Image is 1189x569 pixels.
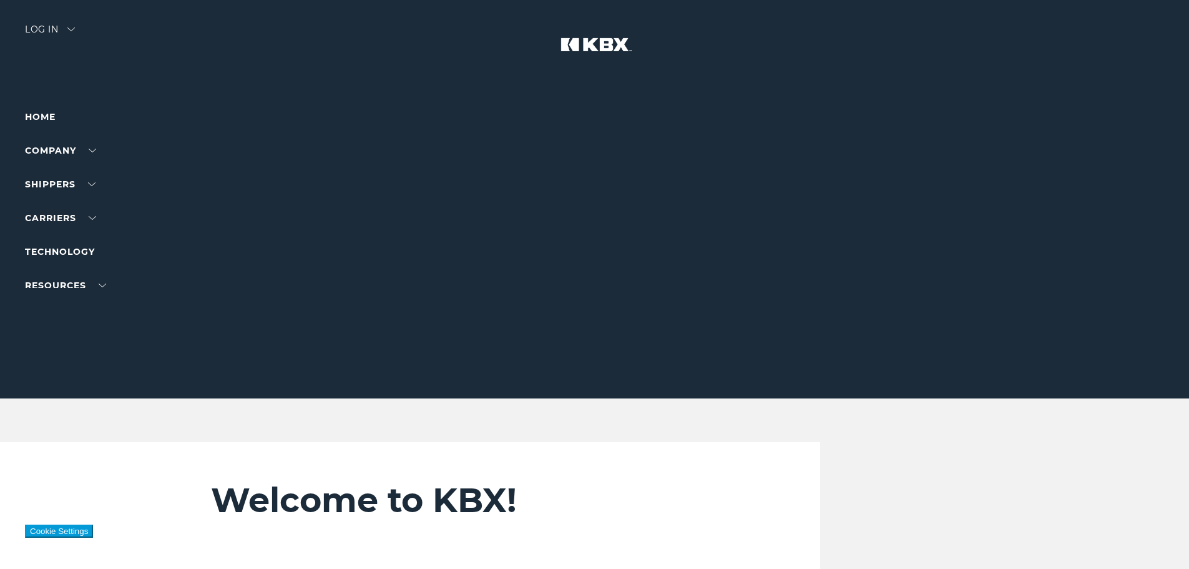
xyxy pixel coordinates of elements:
[25,111,56,122] a: Home
[211,480,746,521] h2: Welcome to KBX!
[25,212,96,224] a: Carriers
[25,525,93,538] button: Cookie Settings
[25,179,95,190] a: SHIPPERS
[25,145,96,156] a: Company
[25,25,75,43] div: Log in
[25,280,106,291] a: RESOURCES
[25,246,95,257] a: Technology
[67,27,75,31] img: arrow
[548,25,642,80] img: kbx logo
